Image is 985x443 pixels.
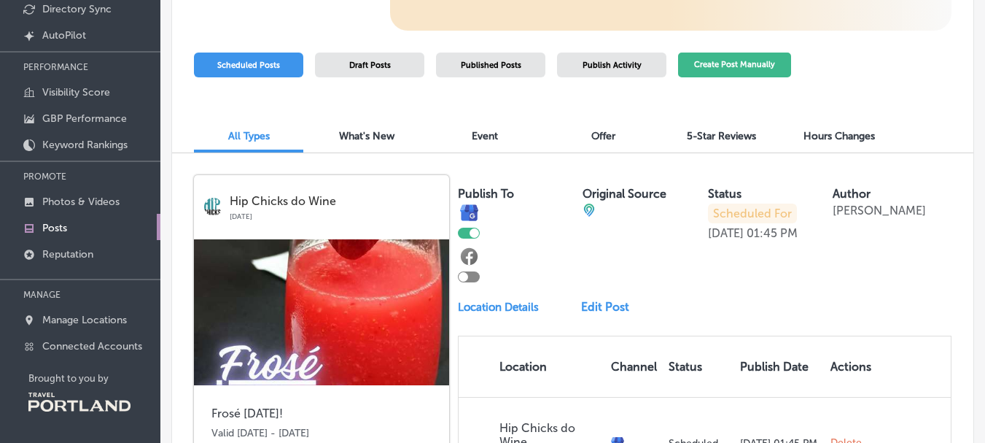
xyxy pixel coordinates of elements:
[747,226,798,240] p: 01:45 PM
[583,204,596,217] img: cba84b02adce74ede1fb4a8549a95eca.png
[339,130,394,142] span: What's New
[230,208,439,221] p: [DATE]
[204,198,222,216] img: logo
[42,3,112,15] p: Directory Sync
[349,61,391,70] span: Draft Posts
[28,373,160,384] p: Brought to you by
[28,393,131,412] img: Travel Portland
[687,130,756,142] span: 5-Star Reviews
[663,336,734,397] th: Status
[230,195,439,208] p: Hip Chicks do Wine
[42,248,93,261] p: Reputation
[708,187,741,201] label: Status
[42,222,67,234] p: Posts
[461,61,521,70] span: Published Posts
[42,139,128,151] p: Keyword Rankings
[458,301,539,314] p: Location Details
[217,61,280,70] span: Scheduled Posts
[583,61,642,70] span: Publish Activity
[734,336,825,397] th: Publish Date
[591,130,615,142] span: Offer
[458,187,514,201] label: Publish To
[708,226,744,240] p: [DATE]
[42,340,142,353] p: Connected Accounts
[211,424,432,439] h5: Valid [DATE] - [DATE]
[194,239,449,385] img: f60e3294-867c-4535-a2c2-e61d9199362aCopyofFroseFriday.jpg
[211,403,432,424] h5: Frosé [DATE]!
[605,336,663,397] th: Channel
[833,204,926,217] p: [PERSON_NAME]
[42,29,86,42] p: AutoPilot
[472,130,498,142] span: Event
[228,130,270,142] span: All Types
[581,300,638,314] a: Edit Post
[583,187,666,201] label: Original Source
[42,86,110,99] p: Visibility Score
[803,130,875,142] span: Hours Changes
[833,187,871,201] label: Author
[708,204,797,223] p: Scheduled For
[459,336,605,397] th: Location
[42,196,120,208] p: Photos & Videos
[678,53,791,78] button: Create Post Manually
[42,314,127,326] p: Manage Locations
[42,112,127,125] p: GBP Performance
[825,336,877,397] th: Actions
